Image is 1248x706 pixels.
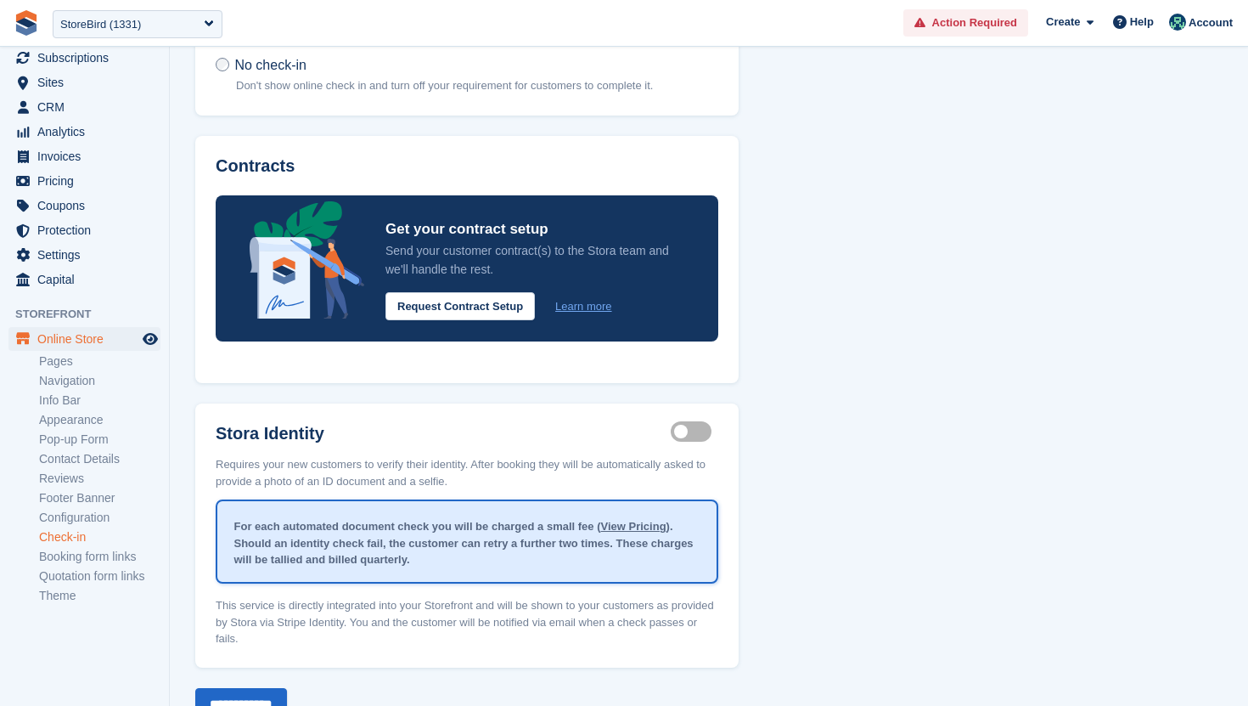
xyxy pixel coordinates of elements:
[37,144,139,168] span: Invoices
[8,46,160,70] a: menu
[216,424,671,443] label: Stora Identity
[385,292,535,320] button: Request Contract Setup
[671,431,718,433] label: Identity proof enabled
[60,16,141,33] div: StoreBird (1331)
[39,432,160,448] a: Pop-up Form
[8,243,160,267] a: menu
[37,268,139,291] span: Capital
[234,58,306,72] span: No check-in
[140,329,160,349] a: Preview store
[39,412,160,428] a: Appearance
[1046,14,1080,31] span: Create
[39,451,160,467] a: Contact Details
[37,120,139,144] span: Analytics
[37,95,139,119] span: CRM
[250,201,365,319] img: integrated-contracts-announcement-icon-4bcc16208f3049d2eff6d38435ce2bd7c70663ee5dfbe56b0d99acac82...
[385,217,684,241] p: Get your contract setup
[216,446,718,489] p: Requires your new customers to verify their identity. After booking they will be automatically as...
[39,549,160,565] a: Booking form links
[39,529,160,545] a: Check-in
[37,194,139,217] span: Coupons
[8,194,160,217] a: menu
[216,587,718,647] p: This service is directly integrated into your Storefront and will be shown to your customers as p...
[39,490,160,506] a: Footer Banner
[39,510,160,526] a: Configuration
[8,71,160,94] a: menu
[37,169,139,193] span: Pricing
[39,373,160,389] a: Navigation
[15,306,169,323] span: Storefront
[39,393,160,409] a: Info Bar
[8,144,160,168] a: menu
[37,46,139,70] span: Subscriptions
[39,588,160,604] a: Theme
[39,353,160,370] a: Pages
[385,241,684,279] p: Send your customer contract(s) to the Stora team and we'll handle the rest.
[39,568,160,585] a: Quotation form links
[1130,14,1154,31] span: Help
[8,95,160,119] a: menu
[37,243,139,267] span: Settings
[37,218,139,242] span: Protection
[8,120,160,144] a: menu
[1189,14,1233,31] span: Account
[217,505,717,582] div: For each automated document check you will be charged a small fee ( ). Should an identity check f...
[8,327,160,351] a: menu
[903,9,1028,37] a: Action Required
[8,218,160,242] a: menu
[601,520,666,533] a: View Pricing
[8,268,160,291] a: menu
[37,327,139,351] span: Online Store
[8,169,160,193] a: menu
[216,156,718,176] h3: Contracts
[216,58,229,71] input: No check-in Don't show online check in and turn off your requirement for customers to complete it.
[1169,14,1186,31] img: Jennifer Ofodile
[555,298,611,315] a: Learn more
[932,14,1017,31] span: Action Required
[14,10,39,36] img: stora-icon-8386f47178a22dfd0bd8f6a31ec36ba5ce8667c1dd55bd0f319d3a0aa187defe.svg
[236,77,653,94] p: Don't show online check in and turn off your requirement for customers to complete it.
[39,471,160,487] a: Reviews
[37,71,139,94] span: Sites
